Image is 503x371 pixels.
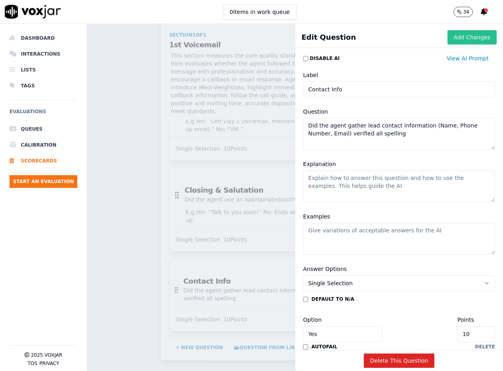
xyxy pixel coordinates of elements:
label: autofail [311,344,337,350]
button: Start an Evaluation [10,175,77,188]
button: View AI Prompt [440,51,495,66]
label: Explanation [303,161,336,167]
label: Examples [303,213,330,220]
button: delete [475,344,495,350]
label: default to N/A [311,296,354,302]
label: Answer Options [303,266,347,272]
label: Disable AI [303,55,340,62]
h6: Evaluations [10,107,77,121]
a: Calibration [10,137,77,153]
button: TOS [28,360,37,367]
button: 34 [453,7,481,17]
a: Tags [10,78,77,94]
img: voxjar logo [5,5,61,19]
button: Delete This Question [364,354,434,368]
button: 0items in work queue [223,4,297,19]
label: Points [457,317,474,323]
a: Queues [10,121,77,137]
h1: Edit Question [301,32,356,43]
input: Disable AI [303,56,308,61]
a: Dashboard [10,30,77,46]
label: Label [303,72,318,78]
button: Add Changes [447,30,497,44]
button: Privacy [39,360,59,367]
p: 34 [463,9,469,15]
label: Question [303,108,328,115]
a: Lists [10,62,77,78]
span: Single Selection [308,279,353,287]
p: 2025 Voxjar [31,352,62,358]
a: Scorecards [10,153,77,169]
input: Enter a short, recognizable label. [303,81,495,97]
label: Option [303,317,322,323]
a: Interactions [10,46,77,62]
button: 34 [453,7,473,17]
